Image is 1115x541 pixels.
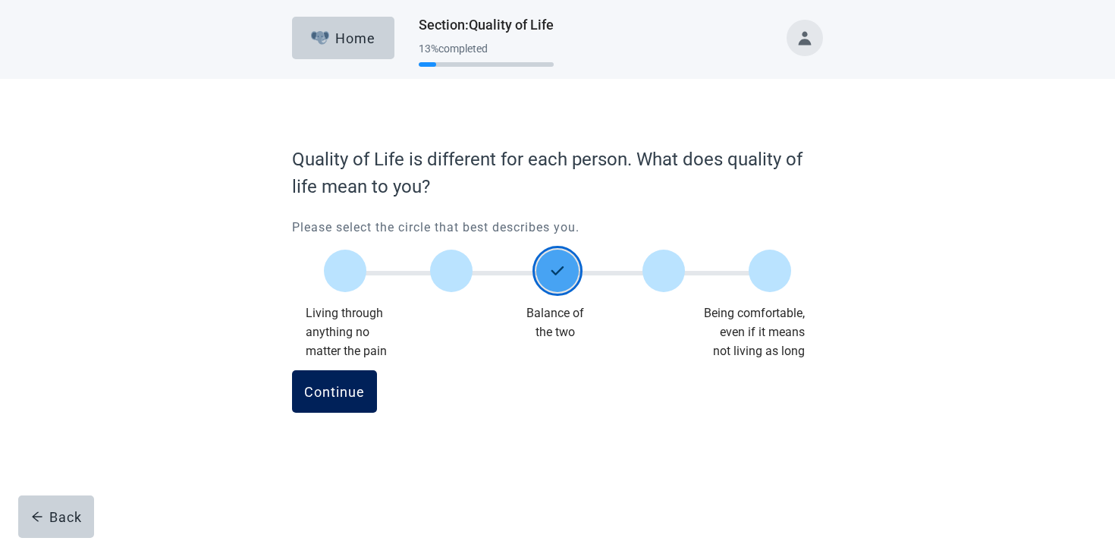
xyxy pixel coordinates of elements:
[419,42,554,55] div: 13 % completed
[292,219,823,237] p: Please select the circle that best describes you.
[472,304,638,360] div: Balance of the two
[311,30,376,46] div: Home
[306,304,472,360] div: Living through anything no matter the pain
[419,14,554,36] h1: Section : Quality of Life
[31,509,82,524] div: Back
[304,384,365,399] div: Continue
[31,511,43,523] span: arrow-left
[292,17,394,59] button: ElephantHome
[292,370,377,413] button: Continue
[18,495,94,538] button: arrow-leftBack
[419,36,554,74] div: Progress section
[638,304,804,360] div: Being comfortable, even if it means not living as long
[787,20,823,56] button: Toggle account menu
[311,31,330,45] img: Elephant
[292,146,823,200] label: Quality of Life is different for each person. What does quality of life mean to you?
